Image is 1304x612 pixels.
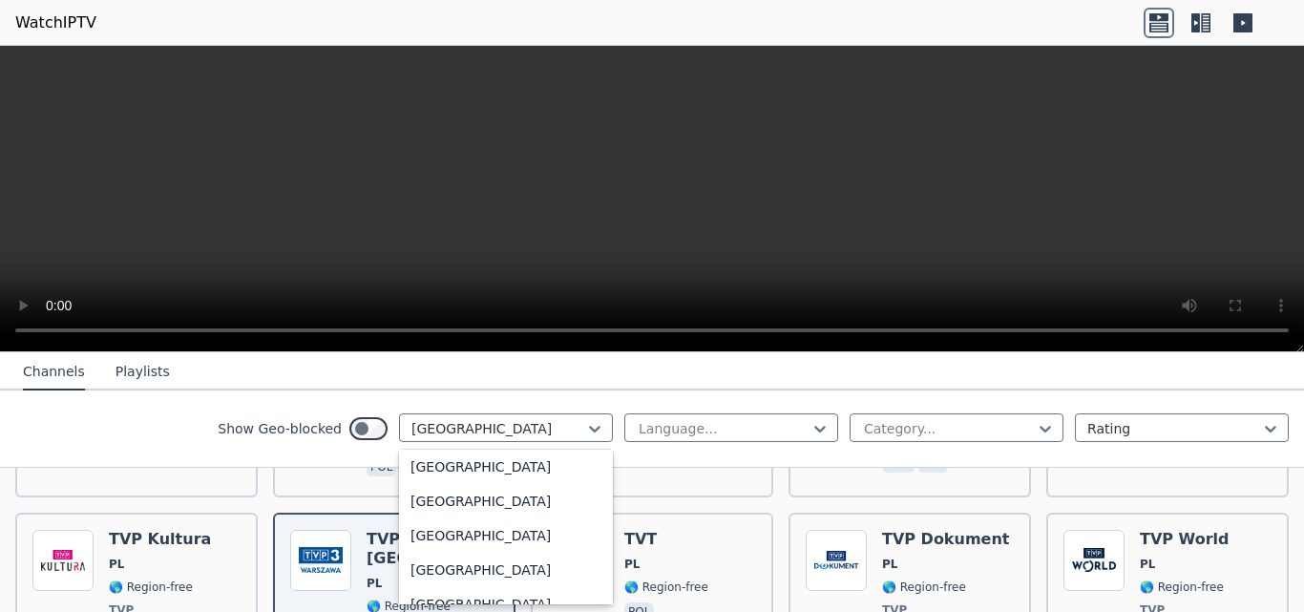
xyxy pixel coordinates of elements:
[23,354,85,390] button: Channels
[399,450,613,484] div: [GEOGRAPHIC_DATA]
[367,576,382,591] span: PL
[109,557,124,572] span: PL
[624,557,640,572] span: PL
[109,530,211,549] h6: TVP Kultura
[624,530,708,549] h6: TVT
[882,580,966,595] span: 🌎 Region-free
[399,553,613,587] div: [GEOGRAPHIC_DATA]
[624,580,708,595] span: 🌎 Region-free
[882,557,897,572] span: PL
[1063,530,1125,591] img: TVP World
[109,580,193,595] span: 🌎 Region-free
[1140,580,1224,595] span: 🌎 Region-free
[116,354,170,390] button: Playlists
[806,530,867,591] img: TVP Dokument
[32,530,94,591] img: TVP Kultura
[15,11,96,34] a: WatchIPTV
[399,484,613,518] div: [GEOGRAPHIC_DATA]
[399,518,613,553] div: [GEOGRAPHIC_DATA]
[882,530,1009,549] h6: TVP Dokument
[1140,557,1155,572] span: PL
[367,530,498,568] h6: TVP 3 [GEOGRAPHIC_DATA]
[290,530,351,591] img: TVP 3 Warszawa
[1140,530,1230,549] h6: TVP World
[218,419,342,438] label: Show Geo-blocked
